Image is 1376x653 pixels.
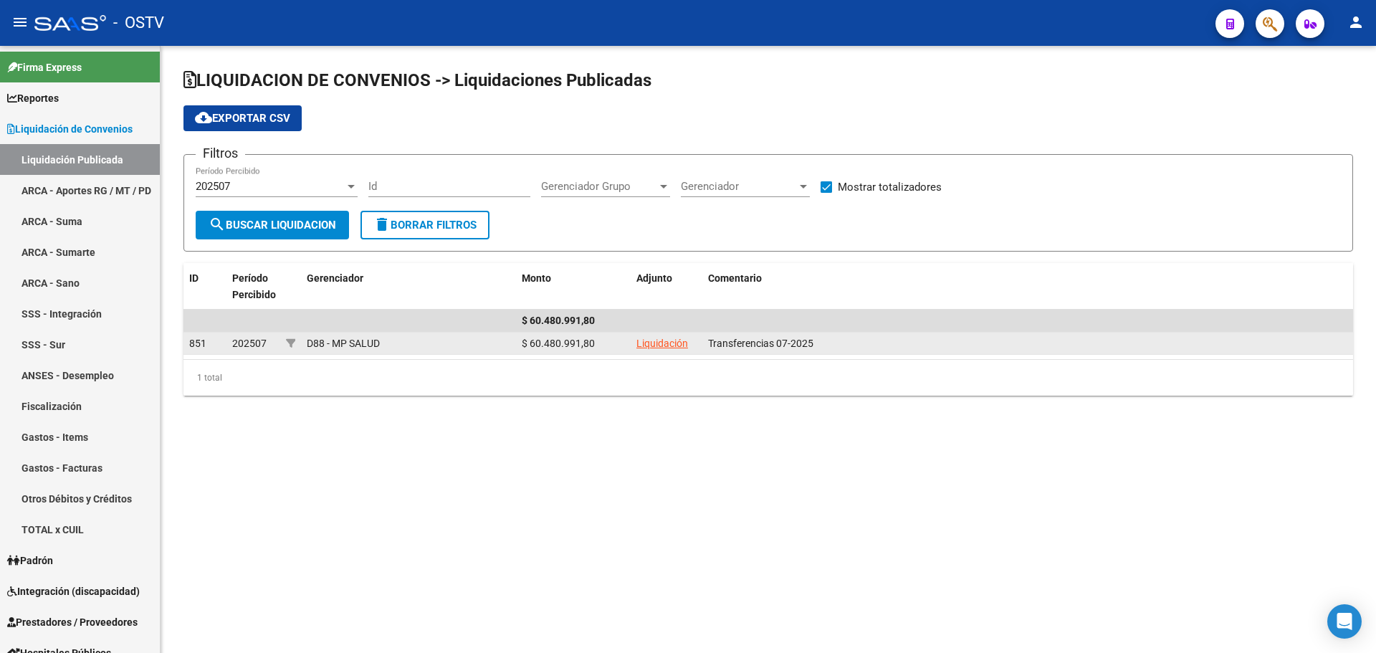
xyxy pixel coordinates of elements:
[7,90,59,106] span: Reportes
[183,263,226,326] datatable-header-cell: ID
[183,105,302,131] button: Exportar CSV
[196,143,245,163] h3: Filtros
[522,335,625,352] div: $ 60.480.991,80
[681,180,797,193] span: Gerenciador
[226,263,280,326] datatable-header-cell: Período Percibido
[195,112,290,125] span: Exportar CSV
[232,272,276,300] span: Período Percibido
[373,219,477,232] span: Borrar Filtros
[360,211,489,239] button: Borrar Filtros
[183,360,1353,396] div: 1 total
[373,216,391,233] mat-icon: delete
[1327,604,1362,639] div: Open Intercom Messenger
[189,338,206,349] span: 851
[522,272,551,284] span: Monto
[636,338,688,349] a: Liquidación
[183,70,651,90] span: LIQUIDACION DE CONVENIOS -> Liquidaciones Publicadas
[209,216,226,233] mat-icon: search
[541,180,657,193] span: Gerenciador Grupo
[7,59,82,75] span: Firma Express
[708,272,762,284] span: Comentario
[307,338,380,349] span: D88 - MP SALUD
[232,338,267,349] span: 202507
[301,263,516,326] datatable-header-cell: Gerenciador
[708,338,813,349] span: Transferencias 07-2025
[702,263,1353,326] datatable-header-cell: Comentario
[189,272,199,284] span: ID
[113,7,164,39] span: - OSTV
[838,178,942,196] span: Mostrar totalizadores
[522,315,595,326] span: $ 60.480.991,80
[516,263,631,326] datatable-header-cell: Monto
[195,109,212,126] mat-icon: cloud_download
[1347,14,1365,31] mat-icon: person
[209,219,336,232] span: Buscar Liquidacion
[196,180,230,193] span: 202507
[7,583,140,599] span: Integración (discapacidad)
[7,121,133,137] span: Liquidación de Convenios
[11,14,29,31] mat-icon: menu
[7,553,53,568] span: Padrón
[7,614,138,630] span: Prestadores / Proveedores
[196,211,349,239] button: Buscar Liquidacion
[631,263,702,326] datatable-header-cell: Adjunto
[636,272,672,284] span: Adjunto
[307,272,363,284] span: Gerenciador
